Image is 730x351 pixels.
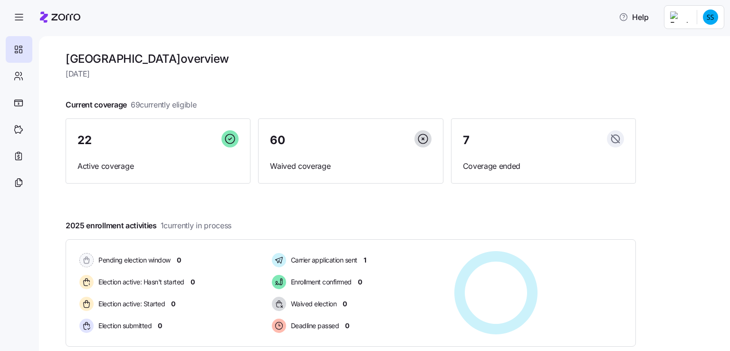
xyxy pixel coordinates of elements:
span: 60 [270,135,285,146]
span: Pending election window [96,255,171,265]
span: Enrollment confirmed [288,277,352,287]
span: Active coverage [77,160,239,172]
h1: [GEOGRAPHIC_DATA] overview [66,51,636,66]
span: 0 [358,277,362,287]
span: 0 [171,299,175,309]
span: 0 [345,321,349,331]
span: 69 currently eligible [131,99,197,111]
span: Current coverage [66,99,197,111]
span: Waived election [288,299,337,309]
span: Coverage ended [463,160,624,172]
span: Deadline passed [288,321,339,331]
span: [DATE] [66,68,636,80]
span: Election submitted [96,321,152,331]
span: 0 [177,255,181,265]
span: Election active: Hasn't started [96,277,184,287]
span: Election active: Started [96,299,165,309]
span: 1 currently in process [161,220,231,232]
span: 2025 enrollment activities [66,220,231,232]
span: 22 [77,135,91,146]
span: 0 [343,299,347,309]
img: Employer logo [670,11,689,23]
span: 0 [191,277,195,287]
span: 1 [364,255,366,265]
span: 0 [158,321,162,331]
button: Help [611,8,656,27]
img: 0d2f0f02bce0321d8ad829d4bd749666 [703,10,718,25]
span: Carrier application sent [288,255,357,265]
span: Help [619,11,649,23]
span: Waived coverage [270,160,431,172]
span: 7 [463,135,470,146]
